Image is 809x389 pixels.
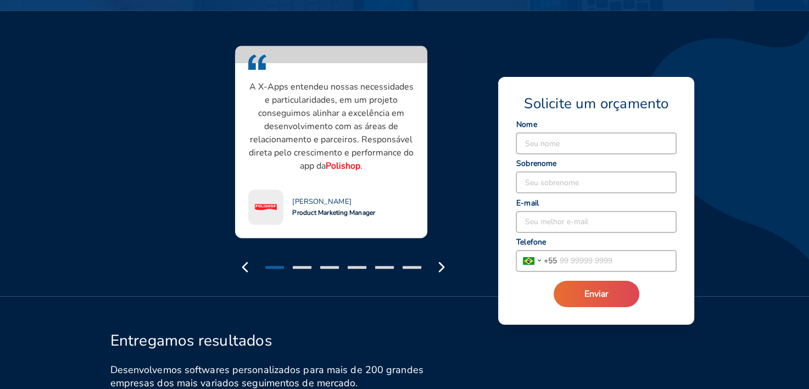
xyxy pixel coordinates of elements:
input: Seu sobrenome [516,172,676,193]
input: Seu melhor e-mail [516,212,676,232]
span: Product Marketing Manager [292,208,375,217]
span: Enviar [584,288,609,300]
strong: Polishop [326,160,360,172]
h2: Entregamos resultados [110,331,272,350]
span: + 55 [544,255,557,266]
span: [PERSON_NAME] [292,197,351,206]
input: 99 99999 9999 [557,251,676,271]
span: Solicite um orçamento [524,95,668,113]
p: A X-Apps entendeu nossas necessidades e particularidades, em um projeto conseguimos alinhar a exc... [248,80,414,173]
button: Enviar [554,281,639,307]
input: Seu nome [516,133,676,154]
